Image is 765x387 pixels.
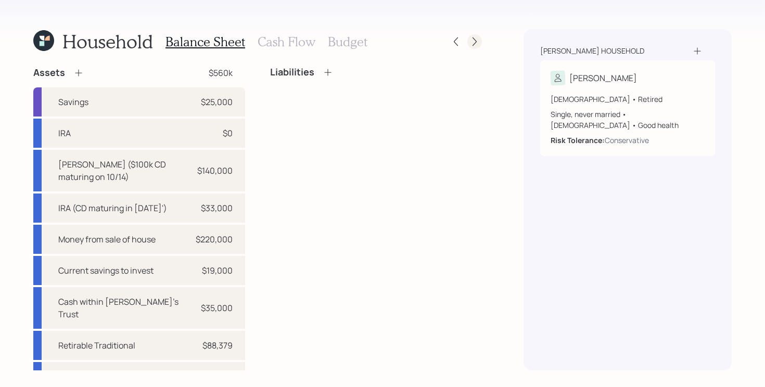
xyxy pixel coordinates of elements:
div: $88,379 [202,339,233,352]
h3: Cash Flow [258,34,315,49]
div: IRA [58,127,71,139]
div: Cash within [PERSON_NAME]'s Trust [58,295,193,320]
div: [DEMOGRAPHIC_DATA] • Retired [551,94,705,105]
div: Savings [58,96,88,108]
div: Retirable Traditional [58,339,135,352]
h4: Assets [33,67,65,79]
h3: Balance Sheet [165,34,245,49]
div: $19,000 [202,264,233,277]
div: $0 [223,127,233,139]
div: Single, never married • [DEMOGRAPHIC_DATA] • Good health [551,109,705,131]
div: Conservative [605,135,649,146]
div: Money from sale of house [58,233,156,246]
div: Current savings to invest [58,264,154,277]
h4: Liabilities [270,67,314,78]
div: $25,000 [201,96,233,108]
div: IRA (CD maturing in [DATE]') [58,202,167,214]
div: $33,000 [201,202,233,214]
div: $35,000 [201,302,233,314]
b: Risk Tolerance: [551,135,605,145]
div: $220,000 [196,233,233,246]
h1: Household [62,30,153,53]
div: [PERSON_NAME] household [540,46,644,56]
div: $140,000 [197,164,233,177]
div: $560k [209,67,233,79]
div: [PERSON_NAME] ($100k CD maturing on 10/14) [58,158,193,183]
div: [PERSON_NAME] [569,72,637,84]
h3: Budget [328,34,367,49]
